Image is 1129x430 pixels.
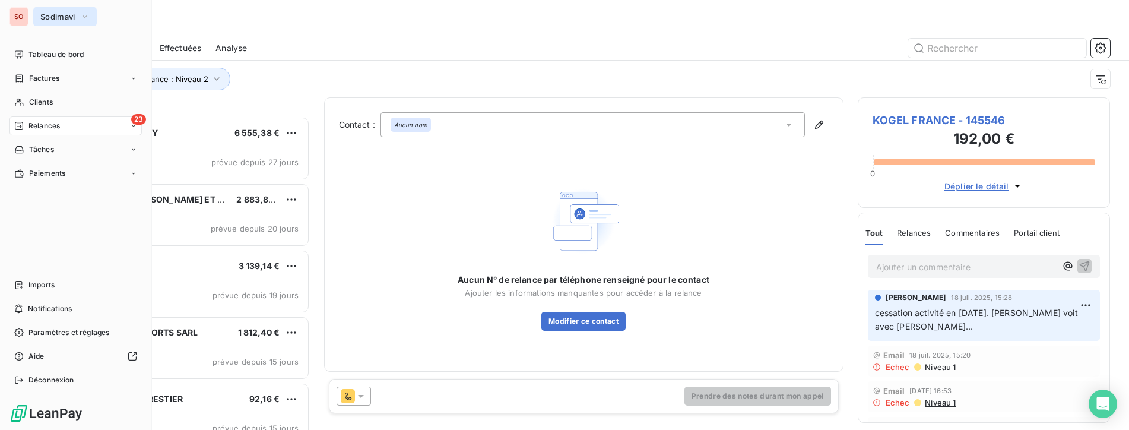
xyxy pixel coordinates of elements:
[84,68,230,90] button: Niveau de relance : Niveau 2
[909,387,952,394] span: [DATE] 16:53
[29,168,65,179] span: Paiements
[873,128,1096,152] h3: 192,00 €
[886,398,910,407] span: Echec
[951,294,1012,301] span: 18 juil. 2025, 15:28
[881,422,924,429] span: 17 janv. 2024
[28,351,45,362] span: Aide
[909,352,971,359] span: 18 juil. 2025, 15:20
[1014,228,1060,238] span: Portail client
[9,93,142,112] a: Clients
[873,112,1096,128] span: KOGEL FRANCE - 145546
[213,290,299,300] span: prévue depuis 19 jours
[9,69,142,88] a: Factures
[9,347,142,366] a: Aide
[394,121,427,129] em: Aucun nom
[944,180,1009,192] span: Déplier le détail
[924,362,956,372] span: Niveau 1
[9,404,83,423] img: Logo LeanPay
[236,194,282,204] span: 2 883,82 €
[9,7,28,26] div: SO
[883,386,905,396] span: Email
[28,280,55,290] span: Imports
[897,228,931,238] span: Relances
[211,157,299,167] span: prévue depuis 27 jours
[908,39,1086,58] input: Rechercher
[883,350,905,360] span: Email
[57,116,310,430] div: grid
[211,224,299,233] span: prévue depuis 20 jours
[28,49,84,60] span: Tableau de bord
[941,179,1027,193] button: Déplier le détail
[945,228,1000,238] span: Commentaires
[9,116,142,135] a: 23Relances
[28,327,109,338] span: Paramètres et réglages
[102,74,208,84] span: Niveau de relance : Niveau 2
[870,169,875,178] span: 0
[546,183,621,260] img: Empty state
[249,394,280,404] span: 92,16 €
[28,121,60,131] span: Relances
[131,114,146,125] span: 23
[9,164,142,183] a: Paiements
[886,292,947,303] span: [PERSON_NAME]
[9,45,142,64] a: Tableau de bord
[84,194,235,204] span: FAUCHEUX [PERSON_NAME] ET FILS
[1089,390,1117,418] div: Open Intercom Messenger
[684,387,831,406] button: Prendre des notes durant mon appel
[458,274,709,286] span: Aucun N° de relance par téléphone renseigné pour le contact
[541,312,626,331] button: Modifier ce contact
[9,323,142,342] a: Paramètres et réglages
[238,327,280,337] span: 1 812,40 €
[40,12,75,21] span: Sodimavi
[215,42,247,54] span: Analyse
[9,276,142,295] a: Imports
[213,357,299,366] span: prévue depuis 15 jours
[160,42,202,54] span: Effectuées
[239,261,280,271] span: 3 139,14 €
[886,362,910,372] span: Echec
[234,128,280,138] span: 6 555,38 €
[339,119,380,131] label: Contact :
[28,303,72,314] span: Notifications
[875,308,1080,331] span: cessation activité en [DATE]. [PERSON_NAME] voit avec [PERSON_NAME]...
[28,375,74,385] span: Déconnexion
[9,140,142,159] a: Tâches
[924,398,956,407] span: Niveau 1
[865,228,883,238] span: Tout
[29,144,54,155] span: Tâches
[29,73,59,84] span: Factures
[29,97,53,107] span: Clients
[465,288,702,298] span: Ajouter les informations manquantes pour accéder à la relance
